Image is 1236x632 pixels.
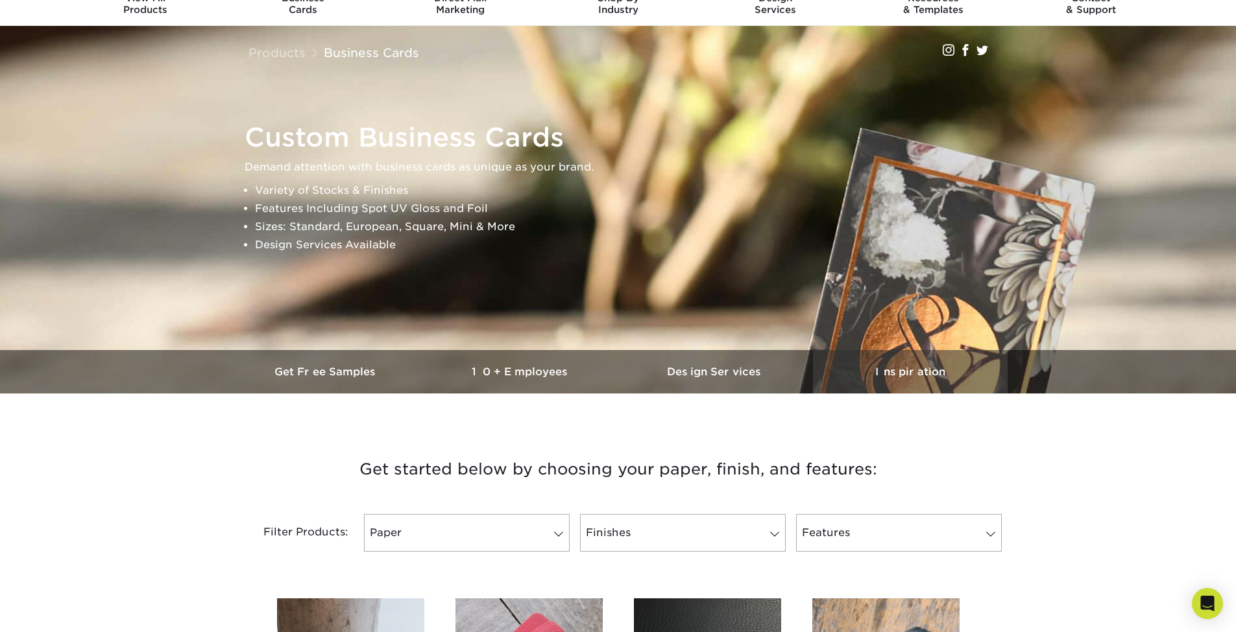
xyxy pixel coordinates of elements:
[580,514,786,552] a: Finishes
[424,350,618,393] a: 10+ Employees
[1192,588,1223,619] div: Open Intercom Messenger
[618,350,813,393] a: Design Services
[255,236,1004,254] li: Design Services Available
[324,45,419,60] a: Business Cards
[796,514,1002,552] a: Features
[245,158,1004,176] p: Demand attention with business cards as unique as your brand.
[255,218,1004,236] li: Sizes: Standard, European, Square, Mini & More
[229,514,359,552] div: Filter Products:
[248,45,306,60] a: Products
[618,366,813,378] h3: Design Services
[813,366,1008,378] h3: Inspiration
[245,122,1004,153] h1: Custom Business Cards
[813,350,1008,393] a: Inspiration
[424,366,618,378] h3: 10+ Employees
[255,181,1004,200] li: Variety of Stocks & Finishes
[255,200,1004,218] li: Features Including Spot UV Gloss and Foil
[229,350,424,393] a: Get Free Samples
[239,440,998,498] h3: Get started below by choosing your paper, finish, and features:
[229,366,424,378] h3: Get Free Samples
[364,514,570,552] a: Paper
